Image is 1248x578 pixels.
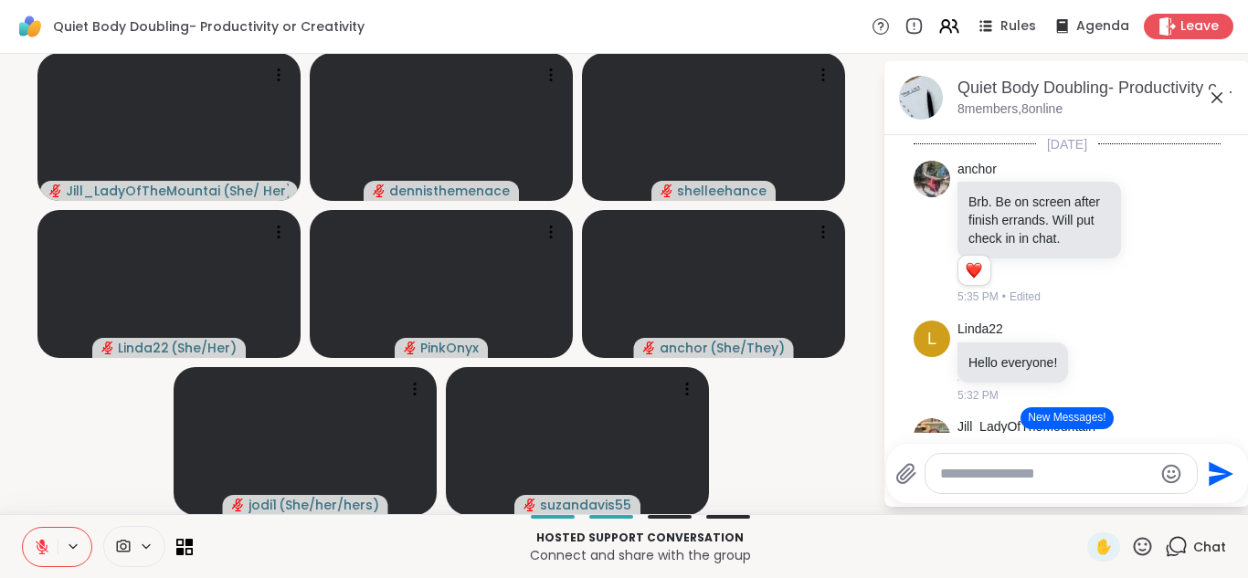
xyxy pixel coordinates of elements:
span: shelleehance [677,182,767,200]
a: anchor [957,161,997,179]
span: [DATE] [1036,135,1098,153]
span: Jill_LadyOfTheMountain [66,182,221,200]
span: Leave [1180,17,1219,36]
span: audio-muted [661,184,673,197]
span: L [927,327,936,352]
p: Connect and share with the group [204,546,1076,564]
a: Linda22 [957,321,1003,339]
img: Quiet Body Doubling- Productivity or Creativity, Sep 13 [899,76,943,120]
p: 8 members, 8 online [957,100,1063,119]
img: https://sharewell-space-live.sfo3.digitaloceanspaces.com/user-generated/2564abe4-c444-4046-864b-7... [914,418,950,455]
img: https://sharewell-space-live.sfo3.digitaloceanspaces.com/user-generated/bd698b57-9748-437a-a102-e... [914,161,950,197]
p: Brb. Be on screen after finish errands. Will put check in in chat. [968,193,1110,247]
div: Quiet Body Doubling- Productivity or Creativity, [DATE] [957,77,1235,100]
span: ( She/They ) [710,339,785,357]
span: audio-muted [373,184,386,197]
img: ShareWell Logomark [15,11,46,42]
span: 5:32 PM [957,387,999,404]
span: PinkOnyx [420,339,479,357]
textarea: Type your message [940,465,1153,483]
span: ( She/ Her ) [223,182,289,200]
span: ✋ [1095,536,1113,558]
button: Reactions: love [964,263,983,278]
span: anchor [660,339,708,357]
span: audio-muted [49,184,62,197]
span: audio-muted [232,499,245,511]
span: ( She/Her ) [171,339,237,357]
span: 5:35 PM [957,289,999,305]
span: • [1002,289,1006,305]
div: Reaction list [958,256,990,285]
span: audio-muted [524,499,536,511]
span: suzandavis55 [540,496,631,514]
span: Edited [1010,289,1041,305]
span: audio-muted [101,342,114,354]
span: Agenda [1076,17,1129,36]
a: Jill_LadyOfTheMountain [957,418,1095,436]
span: audio-muted [643,342,656,354]
button: New Messages! [1021,407,1113,429]
span: audio-muted [404,342,417,354]
button: Send [1198,453,1239,494]
button: Emoji picker [1160,463,1182,485]
span: Chat [1193,538,1226,556]
span: Linda22 [118,339,169,357]
span: dennisthemenace [389,182,510,200]
p: Hello everyone! [968,353,1057,372]
span: ( She/her/hers ) [279,496,379,514]
span: jodi1 [249,496,277,514]
p: Hosted support conversation [204,530,1076,546]
span: Rules [1000,17,1036,36]
span: Quiet Body Doubling- Productivity or Creativity [53,17,365,36]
